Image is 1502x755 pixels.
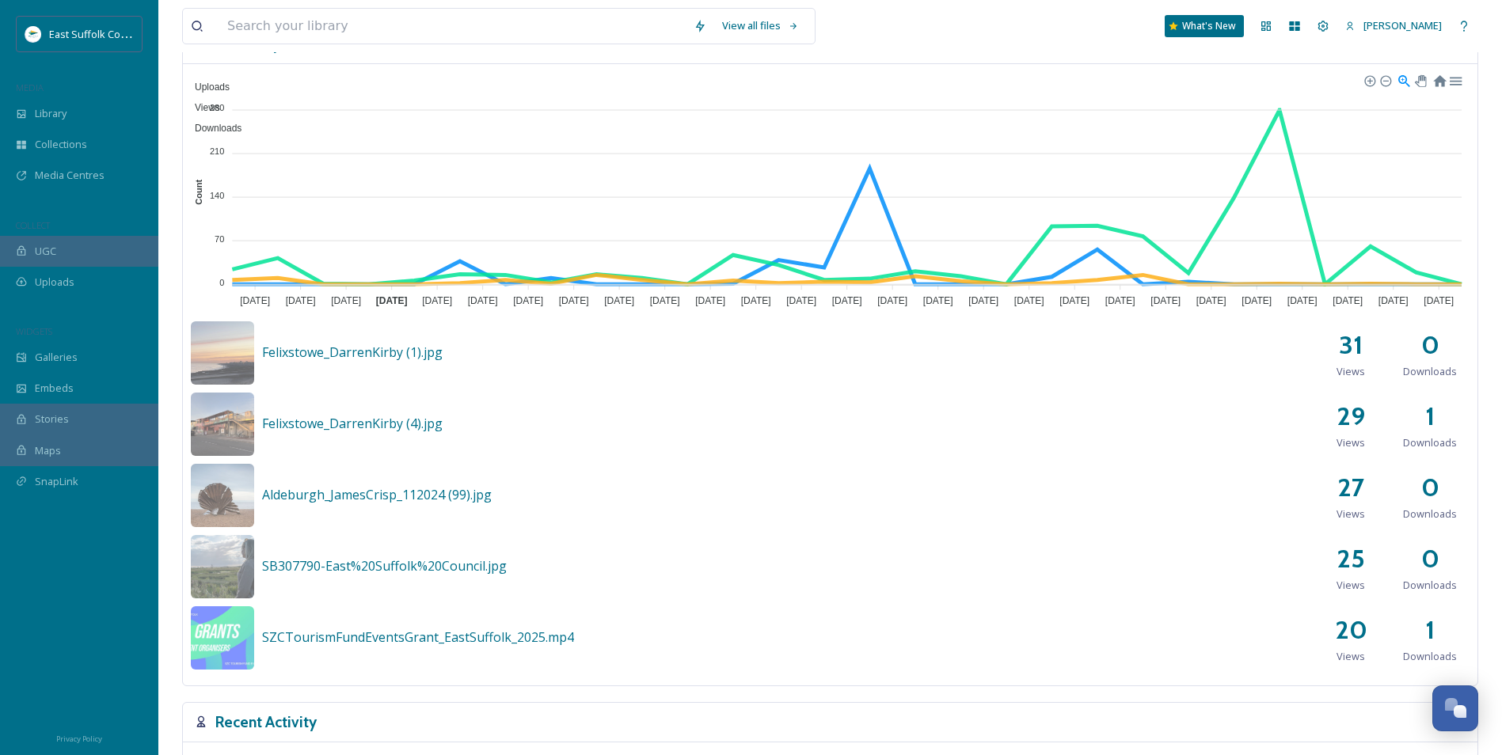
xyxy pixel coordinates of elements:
tspan: [DATE] [376,295,408,306]
span: SB307790-East%20Suffolk%20Council.jpg [262,557,507,575]
tspan: [DATE] [1059,295,1089,306]
tspan: [DATE] [877,295,907,306]
img: e7376f7c-a302-4b60-a0ee-da7e7e50330a.jpg [191,464,254,527]
span: Aldeburgh_JamesCrisp_112024 (99).jpg [262,486,492,503]
img: e2880978-9f8a-4789-acca-9d02345ca030.jpg [191,321,254,385]
tspan: [DATE] [1196,295,1226,306]
span: Views [1337,649,1365,664]
span: Downloads [1403,578,1457,593]
tspan: 140 [210,190,224,199]
tspan: 210 [210,146,224,156]
tspan: [DATE] [1333,295,1363,306]
span: Felixstowe_DarrenKirby (4).jpg [262,415,443,432]
tspan: [DATE] [331,295,361,306]
span: Privacy Policy [56,734,102,744]
span: Felixstowe_DarrenKirby (1).jpg [262,343,443,361]
tspan: [DATE] [286,295,316,306]
input: Search your library [219,9,686,44]
tspan: [DATE] [1014,295,1044,306]
a: Privacy Policy [56,728,102,747]
tspan: [DATE] [786,295,816,306]
img: a00fdb7f-70aa-4994-b4d2-18fcaa1c9ca8.jpg [191,606,254,670]
tspan: [DATE] [832,295,862,306]
span: Downloads [1403,364,1457,379]
h2: 29 [1337,397,1365,435]
span: Views [1337,435,1365,450]
a: [PERSON_NAME] [1337,10,1450,41]
span: Library [35,106,67,121]
tspan: [DATE] [741,295,771,306]
span: East Suffolk Council [49,26,143,41]
tspan: 0 [219,278,224,287]
span: Stories [35,412,69,427]
span: Uploads [183,82,230,93]
div: Zoom Out [1379,74,1390,85]
span: Downloads [1403,649,1457,664]
span: Views [1337,578,1365,593]
img: ESC%20Logo.png [25,26,41,42]
tspan: 280 [210,103,224,112]
span: Downloads [1403,435,1457,450]
a: View all files [714,10,807,41]
h3: Recent Activity [215,711,317,734]
span: Downloads [183,123,241,134]
tspan: [DATE] [1105,295,1135,306]
span: WIDGETS [16,325,52,337]
tspan: [DATE] [1424,295,1454,306]
tspan: [DATE] [1378,295,1409,306]
h2: 0 [1421,469,1439,506]
tspan: [DATE] [1150,295,1181,306]
h2: 31 [1339,326,1363,364]
span: [PERSON_NAME] [1363,18,1442,32]
text: Count [194,180,203,205]
span: Downloads [1403,506,1457,522]
span: Collections [35,137,87,152]
tspan: [DATE] [650,295,680,306]
img: c05cd98b-8534-4043-a342-746f7758d00b.jpg [191,393,254,456]
tspan: [DATE] [695,295,725,306]
span: SnapLink [35,474,78,489]
a: What's New [1165,15,1244,37]
div: Panning [1415,75,1424,85]
span: Maps [35,443,61,458]
h2: 1 [1425,397,1435,435]
h2: 20 [1335,611,1367,649]
tspan: [DATE] [1242,295,1272,306]
tspan: [DATE] [422,295,452,306]
tspan: [DATE] [968,295,998,306]
h2: 27 [1337,469,1364,506]
h2: 0 [1421,540,1439,578]
div: Reset Zoom [1432,73,1446,86]
tspan: 70 [215,234,224,244]
h2: 1 [1425,611,1435,649]
tspan: [DATE] [468,295,498,306]
tspan: [DATE] [513,295,543,306]
div: Menu [1448,73,1462,86]
span: Embeds [35,381,74,396]
span: Views [1337,506,1365,522]
div: Zoom In [1363,74,1375,85]
span: Uploads [35,275,74,290]
button: Open Chat [1432,685,1478,731]
span: Views [1337,364,1365,379]
tspan: [DATE] [559,295,589,306]
span: COLLECT [16,219,50,231]
img: 50708581-aca6-4b0f-9510-c663d38f4e41.jpg [191,535,254,598]
span: SZCTourismFundEventsGrant_EastSuffolk_2025.mp4 [262,628,574,646]
span: Media Centres [35,168,105,183]
span: UGC [35,244,56,259]
tspan: [DATE] [1287,295,1318,306]
tspan: [DATE] [240,295,270,306]
div: Selection Zoom [1397,73,1410,86]
span: Views [183,102,220,113]
h2: 0 [1421,326,1439,364]
h2: 25 [1337,540,1365,578]
span: MEDIA [16,82,44,93]
tspan: [DATE] [923,295,953,306]
tspan: [DATE] [604,295,634,306]
span: Galleries [35,350,78,365]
